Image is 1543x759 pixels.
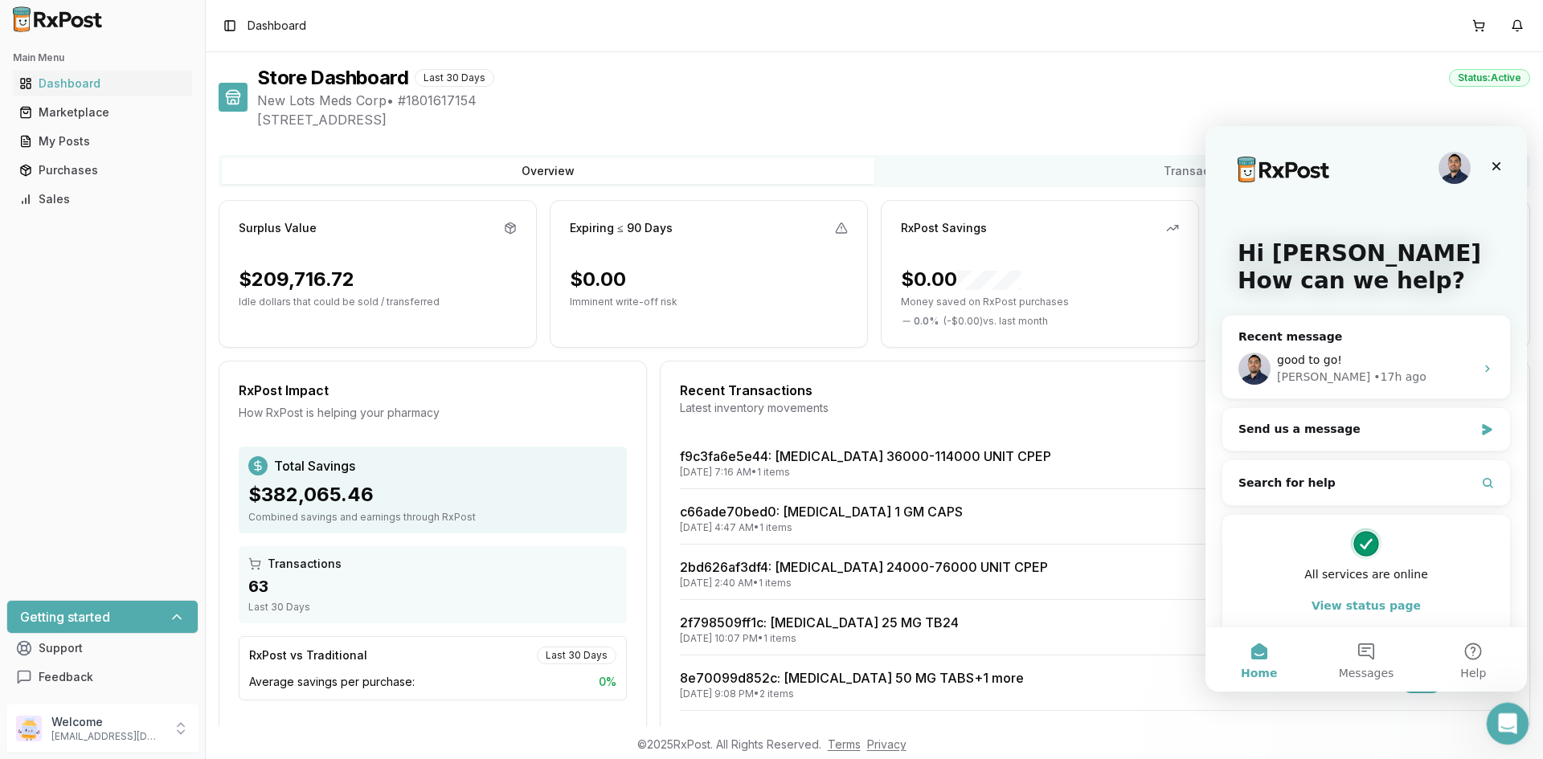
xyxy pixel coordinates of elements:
a: My Posts [13,127,192,156]
div: [DATE] 4:47 AM • 1 items [680,521,963,534]
h2: Main Menu [13,51,192,64]
span: Dashboard [248,18,306,34]
div: Dashboard [19,75,186,92]
div: Status: Active [1449,69,1530,87]
a: Purchases [13,156,192,185]
button: Dashboard [6,71,199,96]
a: 8e70099d852c: [MEDICAL_DATA] 50 MG TABS+1 more [680,670,1024,686]
a: 2f798509ff1c: [MEDICAL_DATA] 25 MG TB24 [680,614,959,630]
a: f9c3fa6e5e44: [MEDICAL_DATA] 36000-114000 UNIT CPEP [680,448,1051,464]
img: User avatar [16,716,42,741]
a: Terms [828,737,861,751]
p: [EMAIL_ADDRESS][DOMAIN_NAME] [51,730,163,743]
span: 0 % [599,674,616,690]
button: Purchases [6,157,199,183]
button: Marketplace [6,100,199,125]
p: Idle dollars that could be sold / transferred [239,296,517,308]
div: [DATE] 7:16 AM • 1 items [680,466,1051,479]
div: RxPost Savings [901,220,987,236]
div: Surplus Value [239,220,317,236]
span: Feedback [39,669,93,685]
a: Sales [13,185,192,214]
button: Overview [222,158,874,184]
div: Marketplace [19,104,186,120]
div: Latest inventory movements [680,400,1510,416]
span: Transactions [268,556,342,572]
div: $209,716.72 [239,267,354,292]
span: [STREET_ADDRESS] [257,110,1530,129]
a: c66ade70bed0: [MEDICAL_DATA] 1 GM CAPS [680,504,963,520]
h1: Store Dashboard [257,65,408,91]
div: Expiring ≤ 90 Days [570,220,673,236]
div: $0.00 [570,267,626,292]
button: My Posts [6,129,199,154]
iframe: Intercom live chat [1205,126,1527,692]
button: Feedback [6,663,199,692]
p: Welcome [51,714,163,730]
h3: Getting started [20,607,110,626]
nav: breadcrumb [248,18,306,34]
button: Transactions [874,158,1527,184]
a: Marketplace [13,98,192,127]
div: [DATE] 9:08 PM • 2 items [680,688,1024,700]
button: Support [6,634,199,663]
span: 0.0 % [914,315,939,328]
span: New Lots Meds Corp • # 1801617154 [257,91,1530,110]
iframe: Intercom live chat [1487,703,1529,745]
p: Imminent write-off risk [570,296,848,308]
div: RxPost Impact [239,381,627,400]
span: Total Savings [274,456,355,475]
div: My Posts [19,133,186,149]
span: ( - $0.00 ) vs. last month [943,315,1048,328]
div: How RxPost is helping your pharmacy [239,405,627,421]
a: Privacy [867,737,907,751]
div: Combined savings and earnings through RxPost [248,511,617,524]
div: Purchases [19,162,186,178]
div: Last 30 Days [537,647,616,664]
div: Last 30 Days [248,601,617,614]
div: $0.00 [901,267,1021,292]
div: RxPost vs Traditional [249,647,367,663]
p: Money saved on RxPost purchases [901,296,1179,308]
a: Dashboard [13,69,192,98]
button: Sales [6,186,199,212]
div: [DATE] 2:40 AM • 1 items [680,577,1048,590]
a: 2bd626af3df4: [MEDICAL_DATA] 24000-76000 UNIT CPEP [680,559,1048,575]
div: Recent Transactions [680,381,1510,400]
img: RxPost Logo [6,6,109,32]
span: Average savings per purchase: [249,674,415,690]
div: [DATE] 10:07 PM • 1 items [680,632,959,645]
div: 63 [248,575,617,598]
div: Last 30 Days [415,69,494,87]
div: Sales [19,191,186,207]
div: $382,065.46 [248,482,617,508]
